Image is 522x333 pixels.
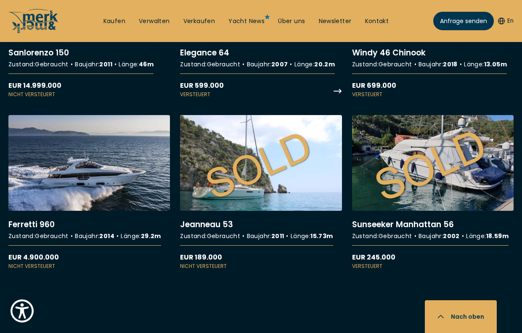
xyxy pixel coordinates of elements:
a: Kontakt [365,17,389,26]
a: More details aboutFerretti 960 [8,115,170,270]
a: Newsletter [319,17,352,26]
button: Nach oben [425,300,497,333]
a: Anfrage senden [433,12,494,30]
a: Verkaufen [183,17,215,26]
a: More details aboutSunseeker Manhattan 56 [352,115,514,270]
a: Yacht News [228,17,265,26]
button: En [498,17,514,25]
a: Verwalten [139,17,170,26]
button: Show Accessibility Preferences [8,297,36,325]
a: Über uns [278,17,305,26]
a: More details aboutJeanneau 53 [180,115,342,270]
span: Anfrage senden [440,17,487,26]
a: Kaufen [103,17,125,26]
